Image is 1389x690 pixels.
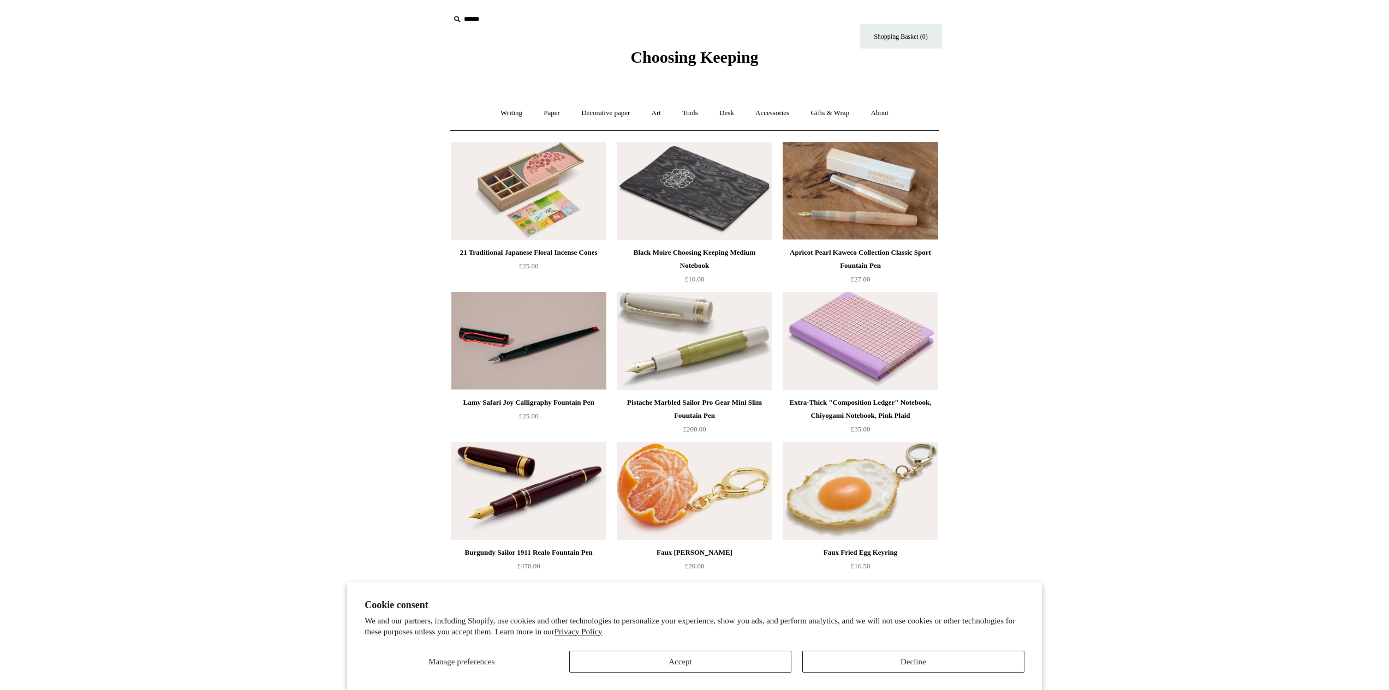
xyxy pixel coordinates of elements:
span: £27.00 [851,275,871,283]
div: Extra-Thick "Composition Ledger" Notebook, Chiyogami Notebook, Pink Plaid [785,396,935,422]
div: Apricot Pearl Kaweco Collection Classic Sport Fountain Pen [785,246,935,272]
span: Choosing Keeping [630,48,758,66]
a: 21 Traditional Japanese Floral Incense Cones 21 Traditional Japanese Floral Incense Cones [451,142,606,240]
p: We and our partners, including Shopify, use cookies and other technologies to personalize your ex... [365,616,1024,637]
a: Writing [491,99,532,128]
a: Black Moire Choosing Keeping Medium Notebook £10.00 [617,246,772,291]
img: Black Moire Choosing Keeping Medium Notebook [617,142,772,240]
a: Burgundy Sailor 1911 Realo Fountain Pen £470.00 [451,546,606,591]
a: Extra-Thick "Composition Ledger" Notebook, Chiyogami Notebook, Pink Plaid Extra-Thick "Compositio... [783,292,938,390]
a: Faux Clementine Keyring Faux Clementine Keyring [617,442,772,540]
span: £20.00 [685,562,705,570]
img: Pistache Marbled Sailor Pro Gear Mini Slim Fountain Pen [617,292,772,390]
span: £35.00 [851,425,871,433]
a: Privacy Policy [555,627,603,636]
a: Gifts & Wrap [801,99,859,128]
a: Apricot Pearl Kaweco Collection Classic Sport Fountain Pen Apricot Pearl Kaweco Collection Classi... [783,142,938,240]
a: Pistache Marbled Sailor Pro Gear Mini Slim Fountain Pen £200.00 [617,396,772,441]
a: Accessories [746,99,799,128]
a: Faux [PERSON_NAME] £20.00 [617,546,772,591]
span: Manage preferences [428,657,494,666]
button: Manage preferences [365,651,558,673]
h2: Cookie consent [365,599,1024,611]
a: Pistache Marbled Sailor Pro Gear Mini Slim Fountain Pen Pistache Marbled Sailor Pro Gear Mini Sli... [617,292,772,390]
a: Choosing Keeping [630,57,758,64]
img: Faux Fried Egg Keyring [783,442,938,540]
a: Extra-Thick "Composition Ledger" Notebook, Chiyogami Notebook, Pink Plaid £35.00 [783,396,938,441]
div: Pistache Marbled Sailor Pro Gear Mini Slim Fountain Pen [619,396,769,422]
img: Apricot Pearl Kaweco Collection Classic Sport Fountain Pen [783,142,938,240]
span: £25.00 [519,262,539,270]
span: £16.50 [851,562,871,570]
a: About [861,99,898,128]
a: Lamy Safari Joy Calligraphy Fountain Pen Lamy Safari Joy Calligraphy Fountain Pen [451,292,606,390]
img: Extra-Thick "Composition Ledger" Notebook, Chiyogami Notebook, Pink Plaid [783,292,938,390]
a: Apricot Pearl Kaweco Collection Classic Sport Fountain Pen £27.00 [783,246,938,291]
div: 21 Traditional Japanese Floral Incense Cones [454,246,604,259]
img: 21 Traditional Japanese Floral Incense Cones [451,142,606,240]
a: Faux Fried Egg Keyring Faux Fried Egg Keyring [783,442,938,540]
a: Decorative paper [571,99,640,128]
img: Faux Clementine Keyring [617,442,772,540]
span: £470.00 [517,562,540,570]
a: Art [642,99,671,128]
a: Tools [672,99,708,128]
img: Burgundy Sailor 1911 Realo Fountain Pen [451,442,606,540]
a: 21 Traditional Japanese Floral Incense Cones £25.00 [451,246,606,291]
a: Paper [534,99,570,128]
a: Black Moire Choosing Keeping Medium Notebook Black Moire Choosing Keeping Medium Notebook [617,142,772,240]
a: Desk [710,99,744,128]
span: £10.00 [685,275,705,283]
span: £25.00 [519,412,539,420]
a: Lamy Safari Joy Calligraphy Fountain Pen £25.00 [451,396,606,441]
button: Decline [802,651,1024,673]
div: Burgundy Sailor 1911 Realo Fountain Pen [454,546,604,559]
div: Lamy Safari Joy Calligraphy Fountain Pen [454,396,604,409]
a: Shopping Basket (0) [860,24,942,49]
a: Burgundy Sailor 1911 Realo Fountain Pen Burgundy Sailor 1911 Realo Fountain Pen [451,442,606,540]
div: Faux Fried Egg Keyring [785,546,935,559]
img: Lamy Safari Joy Calligraphy Fountain Pen [451,292,606,390]
button: Accept [569,651,791,673]
span: £200.00 [683,425,706,433]
div: Black Moire Choosing Keeping Medium Notebook [619,246,769,272]
div: Faux [PERSON_NAME] [619,546,769,559]
a: Faux Fried Egg Keyring £16.50 [783,546,938,591]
